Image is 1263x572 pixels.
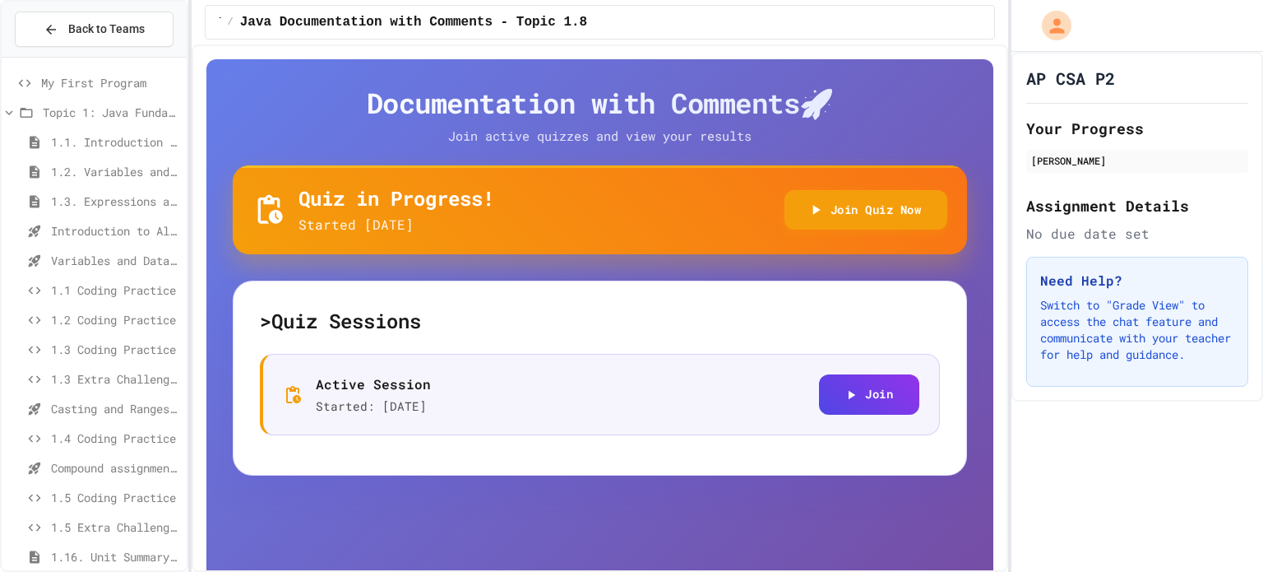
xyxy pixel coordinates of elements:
[51,400,180,417] span: Casting and Ranges of variables - Quiz
[819,374,919,415] button: Join
[1025,7,1076,44] div: My Account
[51,193,180,210] span: 1.3. Expressions and Output [New]
[260,308,940,334] h5: > Quiz Sessions
[219,16,220,29] span: Topic 2: Using Classes
[316,374,431,394] p: Active Session
[51,370,180,388] span: 1.3 Extra Challenge Problem
[415,127,785,146] p: Join active quizzes and view your results
[51,489,180,506] span: 1.5 Coding Practice
[51,459,180,477] span: Compound assignment operators - Quiz
[51,519,180,536] span: 1.5 Extra Challenge Problem
[51,133,180,151] span: 1.1. Introduction to Algorithms, Programming, and Compilers
[298,215,494,235] p: Started [DATE]
[298,185,494,212] h5: Quiz in Progress!
[51,548,180,565] span: 1.16. Unit Summary 1a (1.1-1.6)
[1040,271,1234,291] h3: Need Help?
[1040,297,1234,363] p: Switch to "Grade View" to access the chat feature and communicate with your teacher for help and ...
[51,222,180,239] span: Introduction to Algorithms, Programming, and Compilers
[43,104,180,121] span: Topic 1: Java Fundamentals
[1026,117,1248,140] h2: Your Progress
[51,252,180,269] span: Variables and Data Types - Quiz
[1031,153,1243,168] div: [PERSON_NAME]
[51,281,180,299] span: 1.1 Coding Practice
[41,74,180,91] span: My First Program
[316,398,431,416] p: Started: [DATE]
[51,341,180,358] span: 1.3 Coding Practice
[1026,224,1248,244] div: No due date set
[51,430,180,447] span: 1.4 Coding Practice
[228,16,234,29] span: /
[68,21,145,38] span: Back to Teams
[1194,506,1247,556] iframe: chat widget
[15,12,173,47] button: Back to Teams
[51,163,180,180] span: 1.2. Variables and Data Types
[233,86,967,120] h4: Documentation with Comments 🚀
[784,190,948,230] button: Join Quiz Now
[51,311,180,328] span: 1.2 Coding Practice
[1026,194,1248,217] h2: Assignment Details
[1026,67,1115,90] h1: AP CSA P2
[240,12,587,32] span: Java Documentation with Comments - Topic 1.8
